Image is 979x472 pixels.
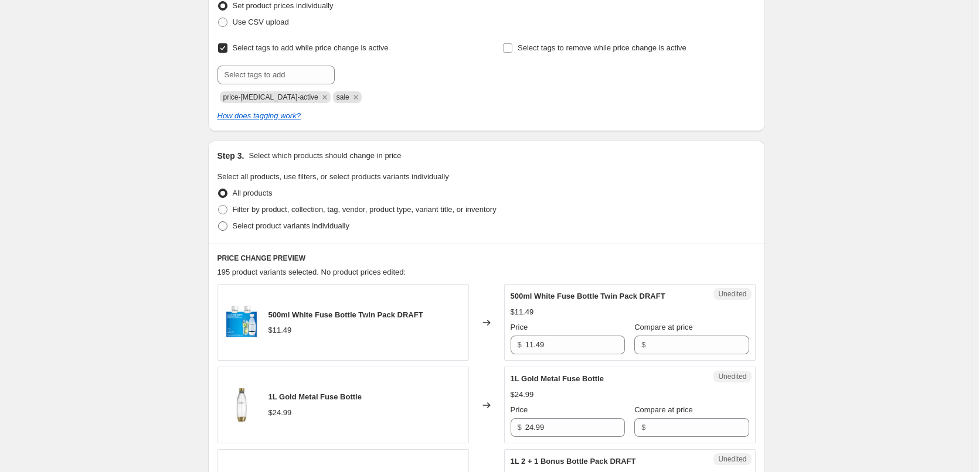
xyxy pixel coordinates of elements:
[511,292,665,300] span: 500ml White Fuse Bottle Twin Pack DRAFT
[223,93,318,101] span: price-change-job-active
[217,111,301,120] a: How does tagging work?
[268,407,292,419] div: $24.99
[511,306,534,318] div: $11.49
[217,172,449,181] span: Select all products, use filters, or select products variants individually
[511,389,534,401] div: $24.99
[233,205,497,214] span: Filter by product, collection, tag, vendor, product type, variant title, or inventory
[268,324,292,336] div: $11.49
[718,372,746,381] span: Unedited
[319,92,330,102] button: Remove price-change-job-active
[233,221,349,230] span: Select product variants individually
[511,323,528,331] span: Price
[718,454,746,464] span: Unedited
[518,43,686,52] span: Select tags to remove while price change is active
[634,323,693,331] span: Compare at price
[224,305,259,340] img: 2x05-twin-fuse_80x.jpg
[217,150,244,162] h2: Step 3.
[351,92,361,102] button: Remove sale
[233,189,273,197] span: All products
[249,150,401,162] p: Select which products should change in price
[641,340,645,349] span: $
[217,66,335,84] input: Select tags to add
[511,374,604,383] span: 1L Gold Metal Fuse Bottle
[511,457,636,466] span: 1L 2 + 1 Bonus Bottle Pack DRAFT
[511,405,528,414] span: Price
[336,93,349,101] span: sale
[268,392,362,401] span: 1L Gold Metal Fuse Bottle
[224,388,259,423] img: Gold_Fuse_bottle1_80x.jpg
[233,43,389,52] span: Select tags to add while price change is active
[268,310,423,319] span: 500ml White Fuse Bottle Twin Pack DRAFT
[634,405,693,414] span: Compare at price
[233,18,289,26] span: Use CSV upload
[718,289,746,299] span: Unedited
[217,268,406,276] span: 195 product variants selected. No product prices edited:
[518,423,522,432] span: $
[233,1,334,10] span: Set product prices individually
[518,340,522,349] span: $
[217,254,756,263] h6: PRICE CHANGE PREVIEW
[641,423,645,432] span: $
